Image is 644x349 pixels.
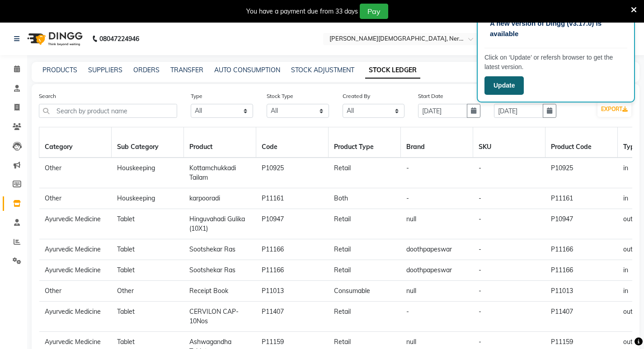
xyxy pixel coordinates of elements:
td: Other [112,281,184,302]
td: Ayurvedic Medicine [39,260,112,281]
td: Retail [329,239,401,260]
td: P10947 [545,209,618,239]
td: null [401,209,473,239]
th: Code [256,127,329,158]
td: P11166 [256,239,329,260]
td: null [401,281,473,302]
button: Update [484,76,524,95]
td: P11161 [545,188,618,209]
b: 08047224946 [99,26,139,51]
a: SUPPLIERS [88,66,122,74]
td: P11166 [545,239,618,260]
td: P11407 [256,302,329,332]
p: A new version of Dingg (v3.17.0) is available [490,19,622,39]
span: Kottamchukkadi Tailam [189,164,236,181]
td: Retail [329,302,401,332]
td: Tablet [112,239,184,260]
td: P10947 [256,209,329,239]
input: Search by product name [39,104,177,118]
td: Houskeeping [112,188,184,209]
a: PRODUCTS [42,66,77,74]
td: P11013 [545,281,618,302]
td: - [473,260,545,281]
td: - [401,302,473,332]
td: P11166 [256,260,329,281]
td: - [473,302,545,332]
td: Ayurvedic Medicine [39,209,112,239]
button: EXPORT [597,102,631,117]
td: doothpapeswar [401,260,473,281]
span: karpooradi [189,194,220,202]
td: Ayurvedic Medicine [39,302,112,332]
td: - [401,188,473,209]
p: Click on ‘Update’ or refersh browser to get the latest version. [484,53,627,72]
label: Type [191,92,202,100]
span: Sootshekar Ras [189,266,235,274]
label: Stock Type [267,92,293,100]
td: - [473,209,545,239]
td: Retail [329,158,401,188]
td: Retail [329,260,401,281]
td: - [473,281,545,302]
th: Sub Category [112,127,184,158]
td: Both [329,188,401,209]
td: Houskeeping [112,158,184,188]
th: SKU [473,127,545,158]
span: Sootshekar Ras [189,245,235,253]
span: Hinguvahadi Gulika (10X1) [189,215,245,233]
td: Retail [329,209,401,239]
td: P11166 [545,260,618,281]
td: Other [39,281,112,302]
th: Brand [401,127,473,158]
td: P11161 [256,188,329,209]
th: Category [39,127,112,158]
a: STOCK LEDGER [365,62,420,79]
label: Created By [343,92,370,100]
td: P11013 [256,281,329,302]
button: Pay [360,4,388,19]
span: Receipt Book [189,287,228,295]
td: Other [39,188,112,209]
td: P11407 [545,302,618,332]
img: logo [23,26,85,51]
span: CERVILON CAP-10Nos [189,307,239,325]
td: Other [39,158,112,188]
th: Product [184,127,256,158]
a: AUTO CONSUMPTION [214,66,280,74]
th: Product Type [329,127,401,158]
td: - [473,239,545,260]
a: TRANSFER [170,66,203,74]
td: - [473,158,545,188]
a: STOCK ADJUSTMENT [291,66,354,74]
a: ORDERS [133,66,160,74]
td: - [401,158,473,188]
td: P10925 [256,158,329,188]
div: You have a payment due from 33 days [246,7,358,16]
td: Tablet [112,209,184,239]
td: Ayurvedic Medicine [39,239,112,260]
td: Tablet [112,302,184,332]
label: Start Date [418,92,443,100]
td: - [473,188,545,209]
th: Product Code [545,127,618,158]
td: Consumable [329,281,401,302]
td: Tablet [112,260,184,281]
td: P10925 [545,158,618,188]
label: Search [39,92,56,100]
td: doothpapeswar [401,239,473,260]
